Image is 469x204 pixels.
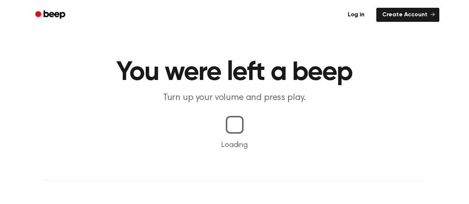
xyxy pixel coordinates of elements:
p: Loading [9,140,460,151]
a: Beep [30,8,72,22]
a: Create Account [376,8,439,22]
p: Turn up your volume and press play. [92,92,377,104]
a: Log in [340,6,372,23]
h1: You were left a beep [45,59,425,86]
